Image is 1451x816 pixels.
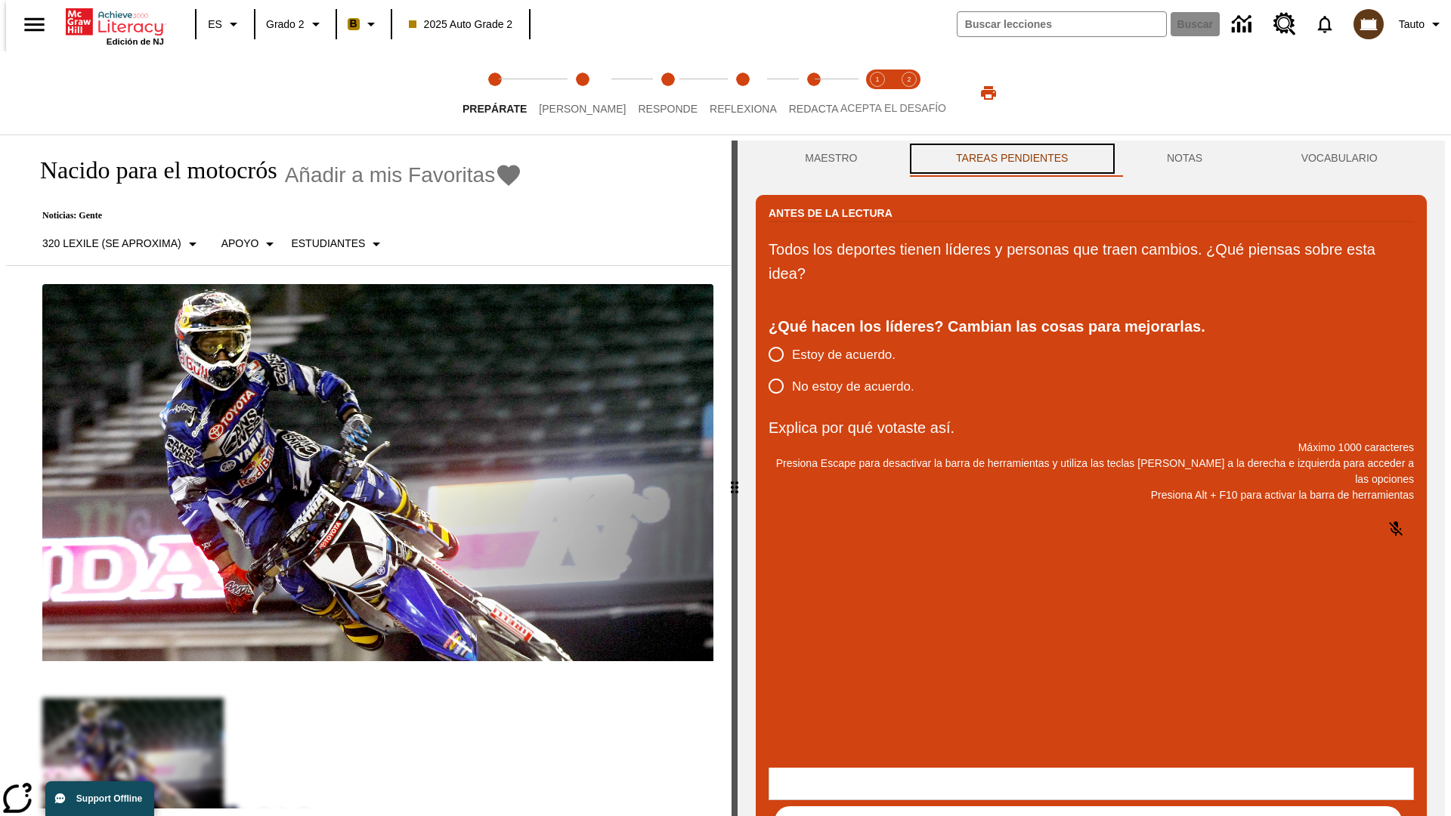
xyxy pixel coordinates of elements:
button: VOCABULARIO [1251,141,1427,177]
p: Presiona Escape para desactivar la barra de herramientas y utiliza las teclas [PERSON_NAME] a la ... [769,456,1414,487]
p: Presiona Alt + F10 para activar la barra de herramientas [769,487,1414,503]
span: Redacta [789,103,839,115]
span: Tauto [1399,17,1425,32]
button: Imprimir [964,79,1013,107]
button: Boost El color de la clase es anaranjado claro. Cambiar el color de la clase. [342,11,386,38]
div: Instructional Panel Tabs [756,141,1427,177]
img: avatar image [1354,9,1384,39]
button: Escoja un nuevo avatar [1344,5,1393,44]
button: NOTAS [1118,141,1252,177]
input: Buscar campo [958,12,1166,36]
div: Pulsa la tecla de intro o la barra espaciadora y luego presiona las flechas de derecha e izquierd... [732,141,738,816]
p: Todos los deportes tienen líderes y personas que traen cambios. ¿Qué piensas sobre esta idea? [769,237,1414,286]
span: Añadir a mis Favoritas [285,163,496,187]
span: Prepárate [463,103,527,115]
span: Reflexiona [710,103,777,115]
button: Perfil/Configuración [1393,11,1451,38]
span: 2025 Auto Grade 2 [409,17,513,32]
span: Estoy de acuerdo. [792,345,896,365]
div: activity [738,141,1445,816]
a: Centro de recursos, Se abrirá en una pestaña nueva. [1264,4,1305,45]
img: El corredor de motocrós James Stewart vuela por los aires en su motocicleta de montaña [42,284,713,662]
p: 320 Lexile (Se aproxima) [42,236,181,252]
button: TAREAS PENDIENTES [907,141,1118,177]
h1: Nacido para el motocrós [24,156,277,184]
span: Grado 2 [266,17,305,32]
span: ES [208,17,222,32]
p: Máximo 1000 caracteres [769,440,1414,456]
p: Estudiantes [291,236,365,252]
div: ¿Qué hacen los líderes? Cambian las cosas para mejorarlas. [769,314,1414,338]
button: Acepta el desafío lee step 1 of 2 [855,51,899,134]
div: reading [6,141,732,808]
button: Abrir el menú lateral [12,2,57,47]
body: Explica por qué votaste así. Máximo 1000 caracteres Presiona Alt + F10 para activar la barra de h... [6,12,221,26]
p: Explica por qué votaste así. [769,416,1414,440]
button: Seleccione Lexile, 320 Lexile (Se aproxima) [36,230,208,258]
div: poll [769,338,927,402]
span: ACEPTA EL DESAFÍO [840,102,946,114]
button: Lenguaje: ES, Selecciona un idioma [201,11,249,38]
button: Tipo de apoyo, Apoyo [215,230,286,258]
button: Añadir a mis Favoritas - Nacido para el motocrós [285,162,523,188]
h2: Antes de la lectura [769,205,893,221]
span: No estoy de acuerdo. [792,377,914,397]
button: Responde step 3 of 5 [626,51,710,134]
button: Grado: Grado 2, Elige un grado [260,11,331,38]
a: Notificaciones [1305,5,1344,44]
button: Redacta step 5 of 5 [777,51,851,134]
button: Haga clic para activar la función de reconocimiento de voz [1378,511,1414,547]
span: B [350,14,357,33]
text: 1 [875,76,879,83]
span: [PERSON_NAME] [539,103,626,115]
button: Seleccionar estudiante [285,230,391,258]
p: Apoyo [221,236,259,252]
p: Noticias: Gente [24,210,522,221]
span: Edición de NJ [107,37,164,46]
button: Acepta el desafío contesta step 2 of 2 [887,51,931,134]
text: 2 [907,76,911,83]
button: Reflexiona step 4 of 5 [698,51,789,134]
button: Maestro [756,141,907,177]
span: Responde [638,103,698,115]
button: Lee step 2 of 5 [527,51,638,134]
span: Support Offline [76,793,142,804]
div: Portada [66,5,164,46]
button: Support Offline [45,781,154,816]
button: Prepárate step 1 of 5 [450,51,539,134]
a: Centro de información [1223,4,1264,45]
